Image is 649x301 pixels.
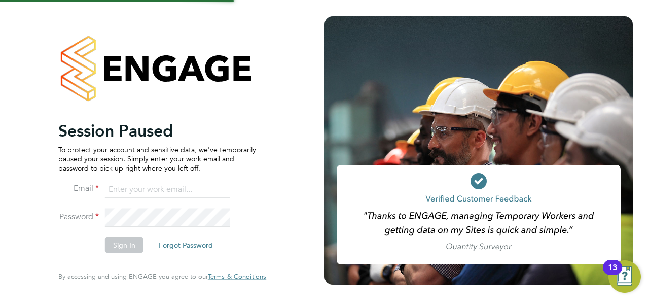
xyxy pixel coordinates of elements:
[105,237,143,253] button: Sign In
[58,272,266,281] span: By accessing and using ENGAGE you agree to our
[58,183,99,194] label: Email
[58,212,99,222] label: Password
[208,273,266,281] a: Terms & Conditions
[608,267,617,281] div: 13
[105,180,230,198] input: Enter your work email...
[608,260,641,293] button: Open Resource Center, 13 new notifications
[58,120,256,141] h2: Session Paused
[151,237,221,253] button: Forgot Password
[58,145,256,173] p: To protect your account and sensitive data, we've temporarily paused your session. Simply enter y...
